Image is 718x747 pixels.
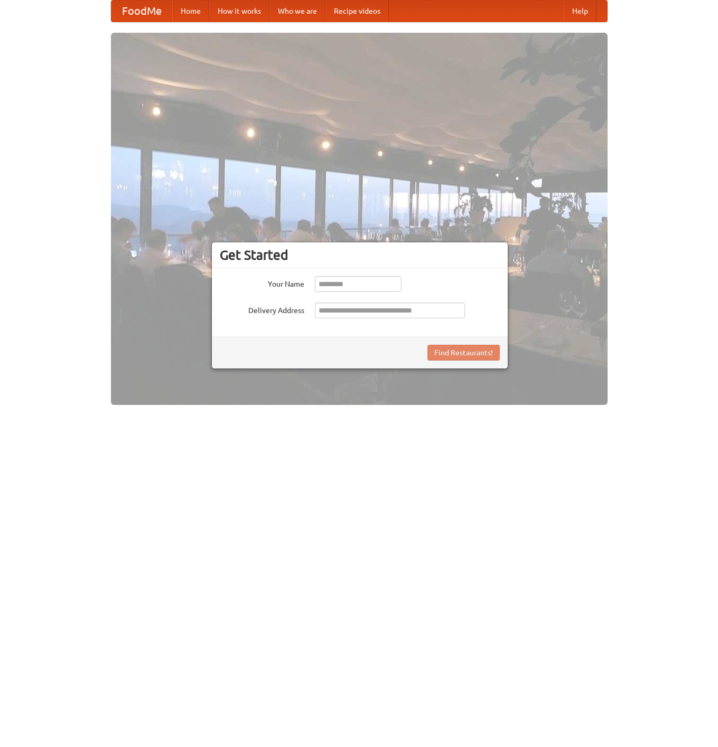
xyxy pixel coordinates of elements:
[209,1,269,22] a: How it works
[220,276,304,289] label: Your Name
[220,302,304,316] label: Delivery Address
[564,1,596,22] a: Help
[269,1,325,22] a: Who we are
[220,247,500,263] h3: Get Started
[325,1,389,22] a: Recipe videos
[427,345,500,361] button: Find Restaurants!
[111,1,172,22] a: FoodMe
[172,1,209,22] a: Home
